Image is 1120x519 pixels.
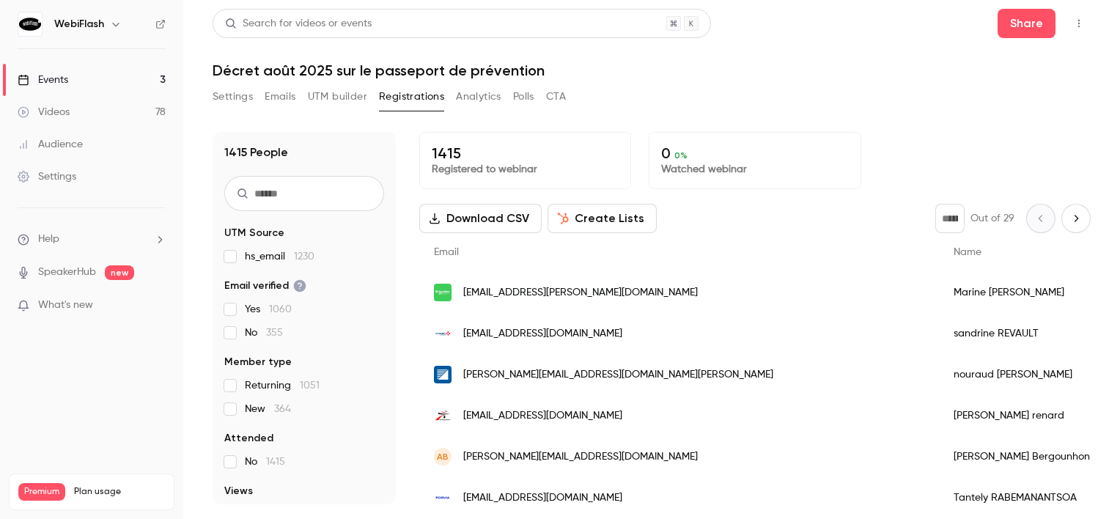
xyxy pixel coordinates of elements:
[18,232,166,247] li: help-dropdown-opener
[266,457,285,467] span: 1415
[463,285,698,301] span: [EMAIL_ADDRESS][PERSON_NAME][DOMAIN_NAME]
[548,204,657,233] button: Create Lists
[74,486,165,498] span: Plan usage
[970,211,1014,226] p: Out of 29
[998,9,1055,38] button: Share
[18,73,68,87] div: Events
[245,325,283,340] span: No
[18,12,42,36] img: WebiFlash
[18,105,70,119] div: Videos
[54,17,104,32] h6: WebiFlash
[18,137,83,152] div: Audience
[18,169,76,184] div: Settings
[213,62,1091,79] h1: Décret août 2025 sur le passeport de prévention
[308,85,367,108] button: UTM builder
[463,326,622,342] span: [EMAIL_ADDRESS][DOMAIN_NAME]
[434,366,452,383] img: agglo-larochelle.fr
[225,16,372,32] div: Search for videos or events
[38,265,96,280] a: SpeakerHub
[274,404,291,414] span: 364
[224,144,288,161] h1: 1415 People
[456,85,501,108] button: Analytics
[661,162,848,177] p: Watched webinar
[224,431,273,446] span: Attended
[432,162,619,177] p: Registered to webinar
[434,247,459,257] span: Email
[266,328,283,338] span: 355
[674,150,688,161] span: 0 %
[213,85,253,108] button: Settings
[437,450,449,463] span: AB
[269,304,292,314] span: 1060
[954,247,981,257] span: Name
[224,279,306,293] span: Email verified
[265,85,295,108] button: Emails
[1061,204,1091,233] button: Next page
[148,299,166,312] iframe: Noticeable Trigger
[434,284,452,301] img: se.com
[419,204,542,233] button: Download CSV
[18,483,65,501] span: Premium
[463,408,622,424] span: [EMAIL_ADDRESS][DOMAIN_NAME]
[434,325,452,342] img: vinci-autoroutes.com
[224,484,253,498] span: Views
[38,232,59,247] span: Help
[224,226,284,240] span: UTM Source
[463,449,698,465] span: [PERSON_NAME][EMAIL_ADDRESS][DOMAIN_NAME]
[546,85,566,108] button: CTA
[432,144,619,162] p: 1415
[513,85,534,108] button: Polls
[434,407,452,424] img: mousquetaires.com
[224,355,292,369] span: Member type
[105,265,134,280] span: new
[661,144,848,162] p: 0
[300,380,320,391] span: 1051
[379,85,444,108] button: Registrations
[294,251,314,262] span: 1230
[245,378,320,393] span: Returning
[38,298,93,313] span: What's new
[463,490,622,506] span: [EMAIL_ADDRESS][DOMAIN_NAME]
[245,249,314,264] span: hs_email
[245,302,292,317] span: Yes
[245,454,285,469] span: No
[463,367,773,383] span: [PERSON_NAME][EMAIL_ADDRESS][DOMAIN_NAME][PERSON_NAME]
[245,402,291,416] span: New
[434,489,452,507] img: forvia.com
